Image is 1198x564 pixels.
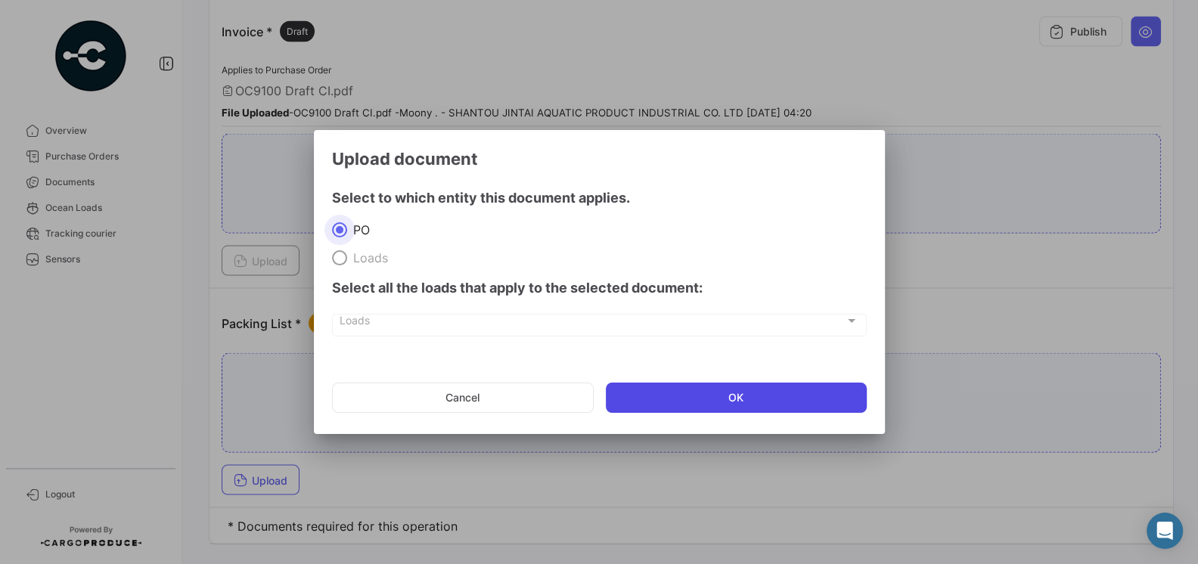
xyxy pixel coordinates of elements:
[332,277,867,299] h4: Select all the loads that apply to the selected document:
[340,318,845,330] span: Loads
[332,148,867,169] h3: Upload document
[332,187,867,209] h4: Select to which entity this document applies.
[332,383,594,413] button: Cancel
[1147,513,1183,549] div: Abrir Intercom Messenger
[347,250,388,265] span: Loads
[606,383,867,413] button: OK
[347,222,370,237] span: PO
